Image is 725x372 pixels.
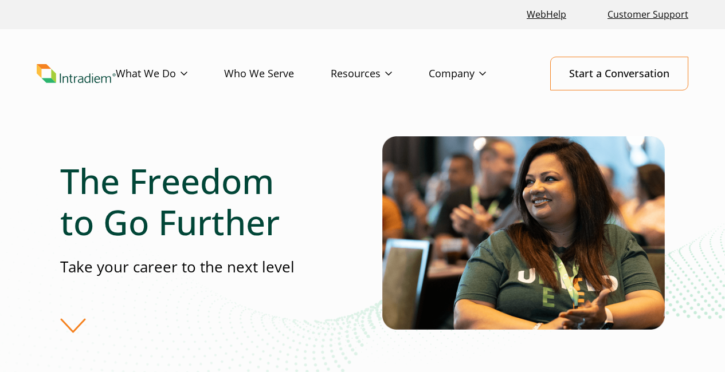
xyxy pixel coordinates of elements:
a: Who We Serve [224,57,331,90]
img: Intradiem [37,64,116,84]
a: Link opens in a new window [522,2,571,27]
a: Customer Support [603,2,693,27]
a: Link to homepage of Intradiem [37,64,116,84]
a: Company [429,57,523,90]
h1: The Freedom to Go Further [60,160,312,243]
a: Resources [331,57,429,90]
a: Start a Conversation [550,57,688,90]
p: Take your career to the next level [60,256,312,278]
a: What We Do [116,57,224,90]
